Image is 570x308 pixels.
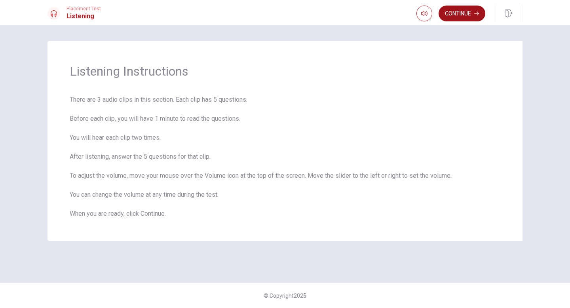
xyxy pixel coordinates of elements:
span: There are 3 audio clips in this section. Each clip has 5 questions. Before each clip, you will ha... [70,95,500,219]
span: Listening Instructions [70,63,500,79]
span: © Copyright 2025 [264,293,306,299]
span: Placement Test [66,6,101,11]
button: Continue [439,6,485,21]
h1: Listening [66,11,101,21]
